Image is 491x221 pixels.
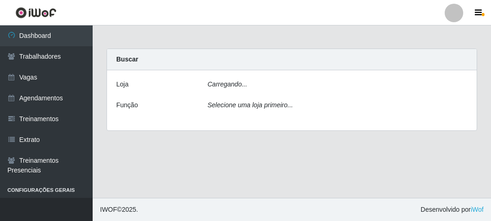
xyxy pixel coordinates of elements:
strong: Buscar [116,55,138,63]
i: Carregando... [208,80,247,88]
i: Selecione uma loja primeiro... [208,101,293,109]
a: iWof [471,206,484,213]
span: IWOF [100,206,117,213]
label: Função [116,100,138,110]
img: CoreUI Logo [15,7,57,18]
label: Loja [116,80,128,89]
span: © 2025 . [100,205,138,215]
span: Desenvolvido por [421,205,484,215]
